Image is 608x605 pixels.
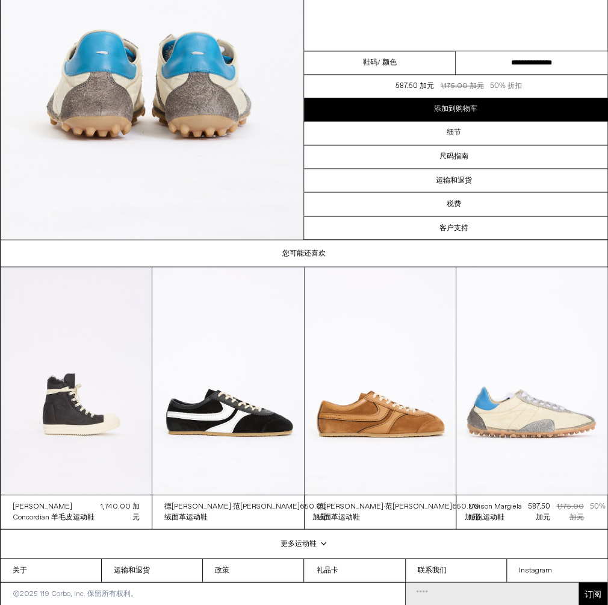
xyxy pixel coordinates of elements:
[164,501,300,512] a: 德[PERSON_NAME]·范[PERSON_NAME]
[406,559,506,581] a: 联系我们
[439,223,468,233] font: 客户支持
[304,98,607,121] button: 添加到购物车
[13,512,95,522] a: Concordian 羊毛皮运动鞋
[406,582,579,605] input: 电子邮件
[282,248,326,258] font: 您可能还喜欢
[585,589,601,598] font: 订阅
[439,152,468,161] font: 尺码指南
[102,559,202,581] a: 运输和退货
[203,559,303,581] a: 政策
[300,501,327,522] font: 650.00 加元
[579,582,607,605] button: 订阅
[447,199,461,209] font: 税费
[528,501,550,522] font: 587.50 加元
[1,559,101,581] a: 关于
[468,512,504,522] font: 短跑运动鞋
[468,512,522,522] a: 短跑运动鞋
[281,539,317,548] font: 更多运动鞋
[490,82,522,92] font: 50% 折扣
[152,267,303,494] img: Dries Van Noten 绒面革运动鞋
[164,512,208,522] font: 绒面革运动鞋
[377,58,397,67] font: / 颜色
[13,565,27,575] font: 关于
[468,501,522,512] a: Maison Margiela
[556,501,583,522] font: 1,175.00 加元
[456,267,607,494] img: Maison Margiela Sprinters运动鞋
[13,512,95,522] font: Concordian 羊毛皮运动鞋
[164,512,300,522] a: 绒面革运动鞋
[305,267,456,494] img: Dries Van Noten 绒面革运动鞋
[215,565,229,575] font: 政策
[507,559,607,581] a: Instagram
[317,512,360,522] font: 绒面革运动鞋
[452,501,479,522] font: 650.00 加元
[317,501,452,512] a: 德[PERSON_NAME]·范[PERSON_NAME]
[434,105,477,114] font: 添加到购物车
[316,565,338,575] font: 礼品卡
[114,565,150,575] font: 运输和退货
[418,565,447,575] font: 联系我们
[13,501,95,512] a: [PERSON_NAME]
[1,267,152,494] img: Rick Owens Concordian 羊毛运动鞋
[13,589,138,598] font: ©2025 119 Corbo, Inc. 保留所有权利。
[468,501,522,511] font: Maison Margiela
[164,501,300,511] font: 德[PERSON_NAME]·范[PERSON_NAME]
[317,512,452,522] a: 绒面革运动鞋
[317,501,452,511] font: 德[PERSON_NAME]·范[PERSON_NAME]
[304,559,405,581] a: 礼品卡
[396,82,434,92] font: 587.50 加元
[519,565,552,575] font: Instagram
[13,501,72,511] font: [PERSON_NAME]
[447,128,461,138] font: 细节
[363,58,377,67] font: 鞋码
[101,501,140,522] font: 1,740.00 加元
[436,175,472,185] font: 运输和退货
[441,82,484,92] font: 1,175.00 加元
